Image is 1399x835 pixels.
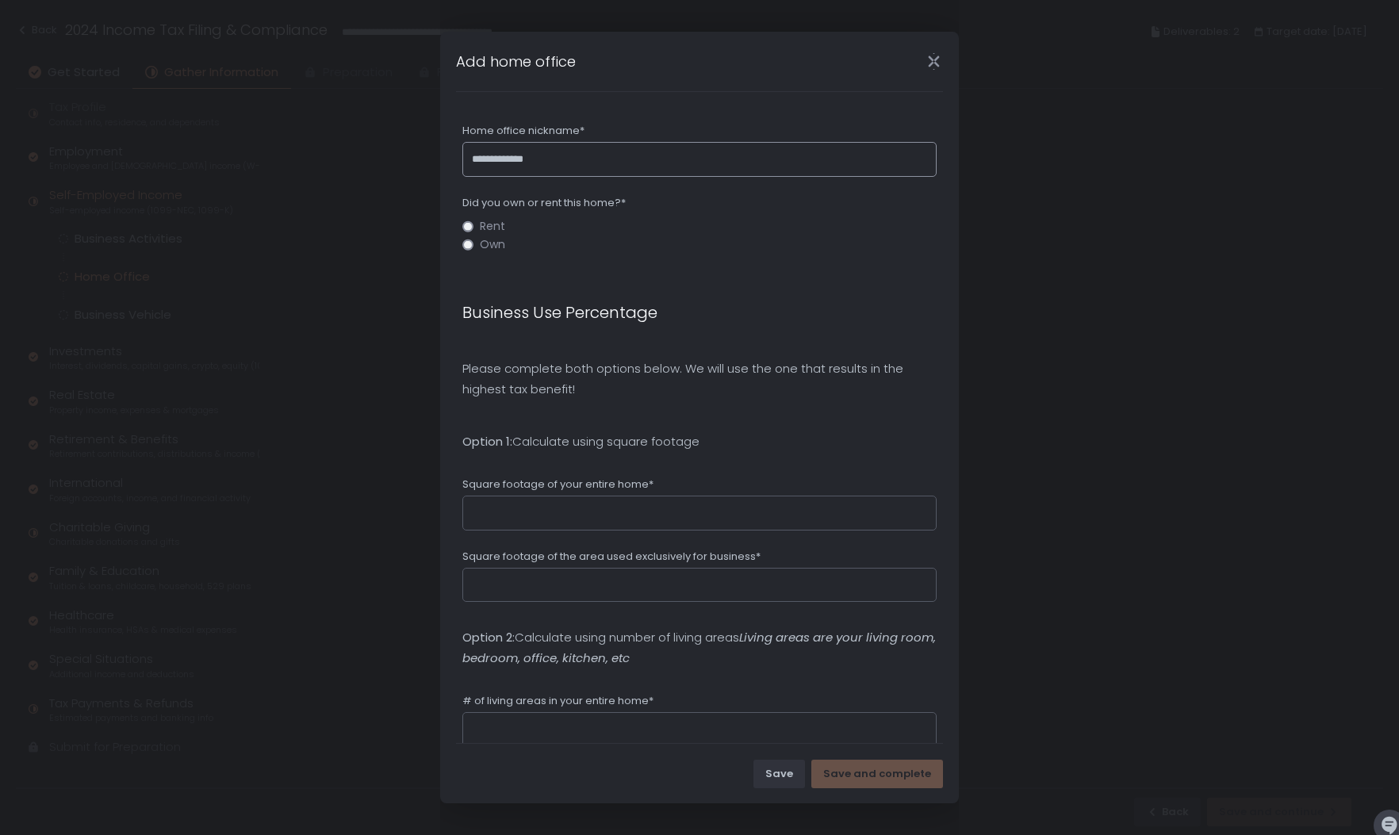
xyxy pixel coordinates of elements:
p: Please complete both options below. We will use the one that results in the highest tax benefit! [462,358,937,400]
span: Did you own or rent this home?* [462,196,626,210]
span: Square footage of your entire home* [462,477,654,492]
strong: Option 1: [462,433,512,450]
h3: Business Use Percentage [462,301,937,324]
button: Save [753,760,805,788]
input: Rent [462,220,473,232]
input: Own [462,239,473,251]
span: Square footage of the area used exclusively for business* [462,550,761,564]
h1: Add home office [456,51,576,72]
p: Calculate using square footage [462,431,937,452]
p: Calculate using number of living areas [462,627,937,668]
div: Save [765,767,793,781]
strong: Option 2: [462,629,515,645]
span: # of living areas in your entire home* [462,694,654,708]
span: Own [480,239,505,251]
span: Home office nickname* [462,124,585,138]
div: Close [908,52,959,71]
span: Rent [480,220,505,232]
